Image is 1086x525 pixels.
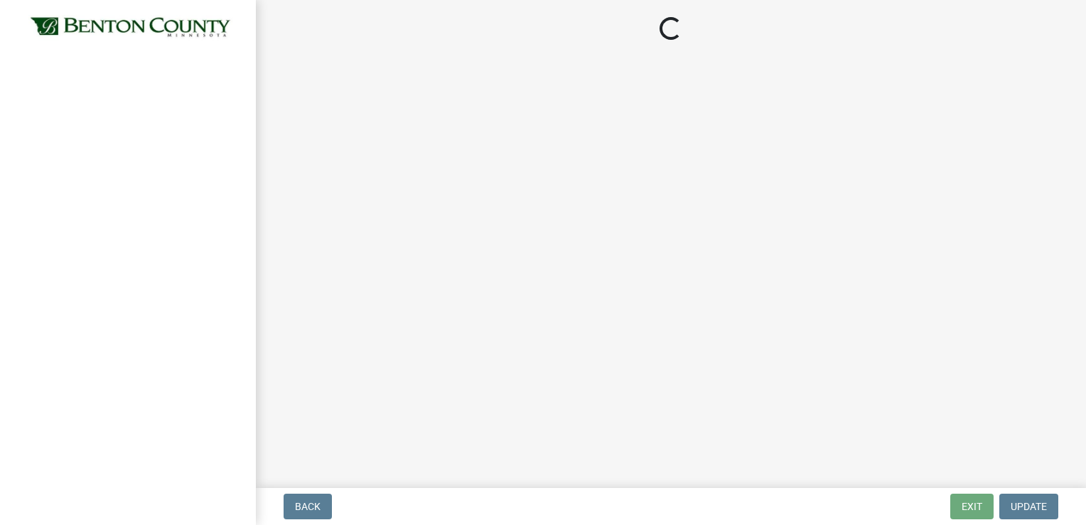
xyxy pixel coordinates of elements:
[950,494,994,519] button: Exit
[1011,501,1047,512] span: Update
[999,494,1058,519] button: Update
[284,494,332,519] button: Back
[28,15,233,41] img: Benton County, Minnesota
[295,501,321,512] span: Back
